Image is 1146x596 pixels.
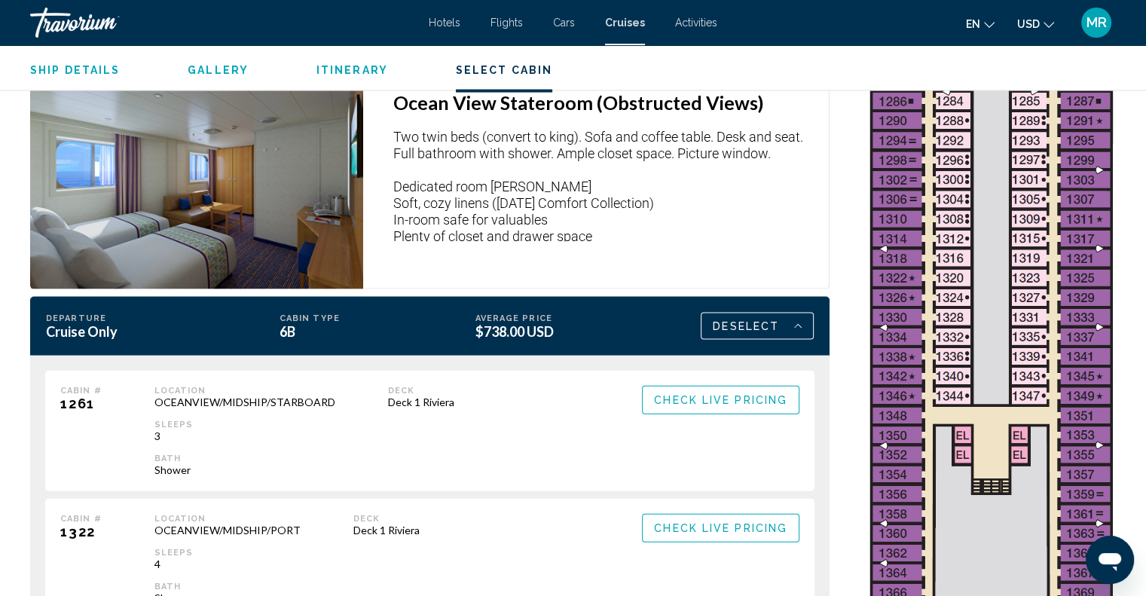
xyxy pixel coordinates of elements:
button: Ship Details [30,63,120,77]
div: $738.00 USD [475,323,619,340]
span: Gallery [188,64,249,76]
p: Two twin beds (convert to king). Sofa and coffee table. Desk and seat. Full bathroom with shower.... [393,129,814,242]
div: Bath [154,582,301,591]
button: Gallery [188,63,249,77]
div: Deck 1 Riviera [353,524,420,536]
a: Hotels [429,17,460,29]
span: Itinerary [316,64,388,76]
a: Travorium [30,8,414,38]
div: Shower [154,463,335,476]
div: 6B [280,323,423,340]
div: 1261 [60,396,102,411]
div: Deck [388,386,454,396]
a: Flights [490,17,523,29]
button: Itinerary [316,63,388,77]
button: Check Live Pricing [642,514,799,542]
div: Bath [154,454,335,463]
div: OCEANVIEW/MIDSHIP/PORT [154,524,301,536]
button: Deselect [701,313,814,340]
span: Deselect [713,313,779,339]
button: Select Cabin [456,63,552,77]
div: Location [154,386,335,396]
div: Location [154,514,301,524]
div: Average Price [475,313,619,323]
span: en [966,18,980,30]
div: 4 [154,558,301,570]
div: Deck 1 Riviera [388,396,454,408]
img: 1597826907.png [30,68,363,289]
span: Ship Details [30,64,120,76]
button: Change language [966,13,995,35]
button: Change currency [1017,13,1054,35]
div: OCEANVIEW/MIDSHIP/STARBOARD [154,396,335,408]
h3: Ocean View Stateroom (Obstructed Views) [393,91,814,114]
span: Check Live Pricing [654,523,787,535]
button: Check Live Pricing [642,386,799,414]
span: Select Cabin [456,64,552,76]
div: Cruise Only [46,323,227,340]
div: Sleeps [154,420,335,429]
span: Check Live Pricing [654,395,787,407]
a: Cruises [605,17,645,29]
div: Departure [46,313,227,323]
button: User Menu [1077,7,1116,38]
span: MR [1086,15,1107,30]
iframe: Button to launch messaging window [1086,536,1134,584]
div: Sleeps [154,548,301,558]
div: 1322 [60,524,102,539]
a: Cars [553,17,575,29]
div: 3 [154,429,335,442]
div: Cabin Type [280,313,423,323]
span: USD [1017,18,1040,30]
a: Activities [675,17,717,29]
div: Deck [353,514,420,524]
div: Cabin # [60,386,102,396]
div: Cabin # [60,514,102,524]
